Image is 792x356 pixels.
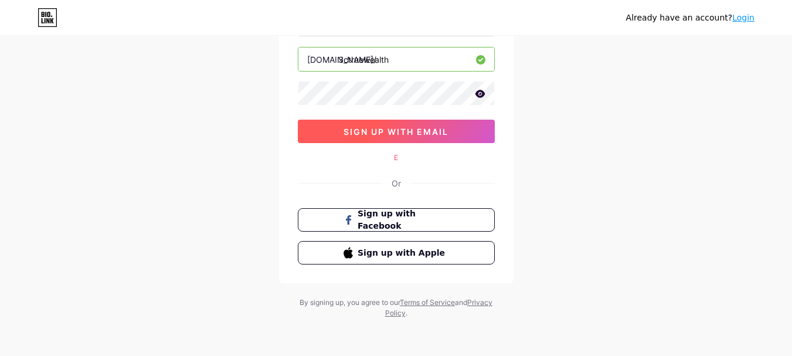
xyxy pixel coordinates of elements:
[626,12,754,24] div: Already have an account?
[400,298,455,307] a: Terms of Service
[298,120,495,143] button: sign up with email
[298,241,495,265] button: Sign up with Apple
[298,48,494,71] input: username
[307,53,376,66] div: [DOMAIN_NAME]/
[298,208,495,232] button: Sign up with Facebook
[298,152,495,163] div: E
[732,13,754,22] a: Login
[344,127,448,137] span: sign up with email
[392,177,401,189] div: Or
[358,247,448,259] span: Sign up with Apple
[297,297,496,318] div: By signing up, you agree to our and .
[358,208,448,232] span: Sign up with Facebook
